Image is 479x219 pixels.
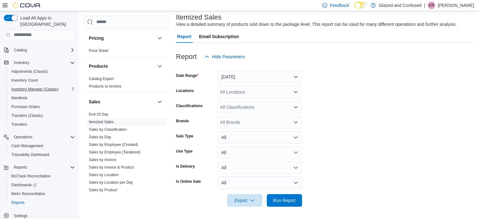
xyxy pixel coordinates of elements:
div: Pricing [84,47,168,57]
label: Locations [176,88,194,93]
div: View a detailed summary of products sold down to the package level. This report can be used for m... [176,21,457,28]
span: Sales by Location [89,172,119,177]
button: Inventory [1,58,77,67]
div: Products [84,75,168,93]
span: Sales by Day [89,135,111,140]
span: Operations [14,135,32,140]
span: Traceabilty Dashboard [9,151,75,158]
a: Sales by Product [89,188,117,192]
span: Catalog [11,46,75,54]
span: Export [231,194,259,207]
button: Open list of options [293,105,298,110]
h3: Report [176,53,197,61]
a: Sales by Day [89,135,111,139]
button: Inventory [11,59,32,66]
span: Traceabilty Dashboard [11,152,49,157]
span: Inventory [14,60,29,65]
a: Sales by Classification [89,127,127,132]
span: Metrc Reconciliation [11,191,45,196]
span: Transfers [11,122,27,127]
button: All [218,146,302,159]
span: Price Sheet [89,48,108,53]
span: Dashboards [9,181,75,189]
a: Reports [9,199,27,206]
span: Hide Parameters [212,54,245,60]
a: Transfers [9,121,30,128]
a: Metrc Reconciliation [9,190,48,198]
button: Open list of options [293,120,298,125]
span: Transfers (Classic) [11,113,43,118]
input: Dark Mode [354,2,368,9]
button: All [218,176,302,189]
button: Pricing [89,35,155,41]
img: Cova [13,2,41,9]
button: Catalog [11,46,29,54]
span: Purchase Orders [9,103,75,111]
span: Transfers [9,121,75,128]
button: Traceabilty Dashboard [6,150,77,159]
a: Dashboards [6,181,77,189]
span: Settings [14,213,27,218]
button: Run Report [267,194,302,207]
span: BioTrack Reconciliation [11,174,51,179]
span: Run Report [273,197,296,204]
span: Dashboards [11,182,37,187]
button: Manifests [6,94,77,102]
div: Cody Rosenthal [428,2,435,9]
span: Load All Apps in [GEOGRAPHIC_DATA] [18,15,75,27]
span: Itemized Sales [89,119,114,124]
button: Inventory Manager (Classic) [6,85,77,94]
a: Inventory Manager (Classic) [9,85,61,93]
a: BioTrack Reconciliation [9,172,53,180]
label: Is Delivery [176,164,195,169]
label: Date Range [176,73,198,78]
a: Sales by Invoice & Product [89,165,134,170]
button: Operations [11,133,35,141]
h3: Itemized Sales [176,14,221,21]
div: Sales [84,111,168,219]
a: Inventory Count [9,77,41,84]
button: Transfers (Classic) [6,111,77,120]
a: End Of Day [89,112,108,117]
a: Purchase Orders [9,103,43,111]
button: Catalog [1,46,77,55]
span: Adjustments (Classic) [9,68,75,75]
button: Sales [156,98,163,106]
span: Sales by Product [89,187,117,193]
span: Cash Management [11,143,43,148]
span: Manifests [9,94,75,102]
span: Transfers (Classic) [9,112,75,119]
button: Open list of options [293,89,298,95]
span: Inventory Count [11,78,38,83]
span: Inventory Manager (Classic) [9,85,75,93]
a: Sales by Employee (Created) [89,142,138,147]
a: Catalog Export [89,77,114,81]
span: Report [177,30,191,43]
span: Purchase Orders [11,104,40,109]
a: Traceabilty Dashboard [9,151,52,158]
a: Cash Management [9,142,46,150]
button: Reports [6,198,77,207]
span: Cash Management [9,142,75,150]
button: BioTrack Reconciliation [6,172,77,181]
a: Sales by Employee (Tendered) [89,150,140,154]
button: Transfers [6,120,77,129]
span: Metrc Reconciliation [9,190,75,198]
span: Operations [11,133,75,141]
button: All [218,161,302,174]
button: Adjustments (Classic) [6,67,77,76]
span: Adjustments (Classic) [11,69,48,74]
span: Sales by Employee (Tendered) [89,150,140,155]
label: Use Type [176,149,192,154]
a: Products to Archive [89,84,121,89]
button: Products [89,63,155,69]
button: Reports [11,164,30,171]
a: Transfers (Classic) [9,112,45,119]
span: CR [429,2,434,9]
h3: Pricing [89,35,104,41]
span: Sales by Invoice [89,157,116,162]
